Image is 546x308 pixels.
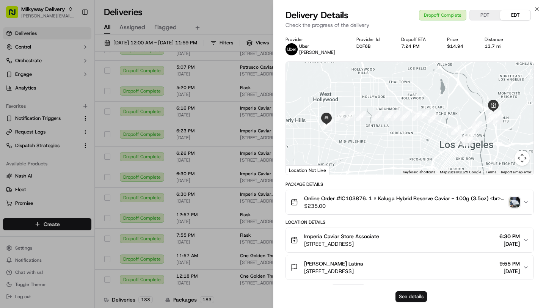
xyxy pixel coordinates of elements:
[286,43,298,55] img: uber-new-logo.jpeg
[515,151,530,166] button: Map camera controls
[129,75,138,84] button: Start new chat
[356,43,370,49] button: D0F6B
[61,167,125,180] a: 💻API Documentation
[118,97,138,106] button: See all
[53,188,92,194] a: Powered byPylon
[488,107,498,117] div: 7
[384,111,394,121] div: 22
[288,165,313,175] img: Google
[286,190,533,214] button: Online Order #IC103876. 1 x Kaluga Hybrid Reserve Caviar - 100g (3.5oz) <br>+ 30g (1oz) Free($235...
[82,118,85,124] span: •
[400,111,410,121] div: 20
[286,9,348,21] span: Delivery Details
[499,267,520,275] span: [DATE]
[492,111,502,121] div: 5
[16,72,30,86] img: 9188753566659_6852d8bf1fb38e338040_72.png
[8,30,138,42] p: Welcome 👋
[412,111,422,121] div: 19
[401,36,435,42] div: Dropoff ETA
[86,118,102,124] span: [DATE]
[345,111,355,121] div: 25
[488,107,498,117] div: 8
[419,110,429,119] div: 18
[286,181,534,187] div: Package Details
[499,240,520,248] span: [DATE]
[20,49,136,57] input: Got a question? Start typing here...
[485,36,512,42] div: Distance
[447,43,472,49] div: $14.94
[451,125,461,135] div: 16
[304,195,506,202] span: Online Order #IC103876. 1 x Kaluga Hybrid Reserve Caviar - 100g (3.5oz) <br>+ 30g (1oz) Free($235...
[286,36,344,42] div: Provider
[336,111,345,121] div: 26
[5,167,61,180] a: 📗Knowledge Base
[491,110,501,120] div: 9
[323,112,333,121] div: 27
[24,138,61,144] span: [PERSON_NAME]
[304,260,363,267] span: [PERSON_NAME] Latina
[286,21,534,29] p: Check the progress of the delivery
[470,10,500,20] button: PDT
[403,170,435,175] button: Keyboard shortcuts
[493,114,502,124] div: 4
[64,170,70,176] div: 💻
[395,291,427,302] button: See details
[493,114,503,124] div: 3
[8,99,51,105] div: Past conversations
[63,138,66,144] span: •
[304,240,379,248] span: [STREET_ADDRESS]
[304,202,506,210] span: $235.00
[67,138,83,144] span: [DATE]
[8,72,21,86] img: 1736555255976-a54dd68f-1ca7-489b-9aae-adbdc363a1c4
[286,255,533,280] button: [PERSON_NAME] Latina[STREET_ADDRESS]9:55 PM[DATE]
[304,233,379,240] span: Imperia Caviar Store Associate
[458,135,468,145] div: 15
[299,49,335,55] span: [PERSON_NAME]
[356,111,366,121] div: 24
[75,188,92,194] span: Pylon
[72,170,122,177] span: API Documentation
[8,170,14,176] div: 📗
[485,43,512,49] div: 13.7 mi
[8,8,23,23] img: Nash
[486,170,496,174] a: Terms (opens in new tab)
[440,170,481,174] span: Map data ©2025 Google
[15,118,21,124] img: 1736555255976-a54dd68f-1ca7-489b-9aae-adbdc363a1c4
[356,36,389,42] div: Provider Id
[499,233,520,240] span: 6:30 PM
[488,107,497,117] div: 6
[472,121,482,131] div: 11
[499,260,520,267] span: 9:55 PM
[288,165,313,175] a: Open this area in Google Maps (opens a new window)
[24,118,81,124] span: Wisdom [PERSON_NAME]
[15,170,58,177] span: Knowledge Base
[391,111,400,121] div: 21
[8,110,20,125] img: Wisdom Oko
[500,10,530,20] button: EDT
[463,136,473,146] div: 13
[401,43,435,49] div: 7:24 PM
[462,137,472,146] div: 14
[509,197,520,207] img: photo_proof_of_delivery image
[447,36,472,42] div: Price
[324,119,334,129] div: 28
[34,72,124,80] div: Start new chat
[34,80,104,86] div: We're available if you need us!
[486,114,496,124] div: 10
[331,284,365,294] button: Add Event
[372,111,382,121] div: 23
[304,267,363,275] span: [STREET_ADDRESS]
[501,170,531,174] a: Report a map error
[299,43,335,49] p: Uber
[286,165,329,175] div: Location Not Live
[8,131,20,143] img: Brittany Newman
[428,113,438,123] div: 17
[286,228,533,252] button: Imperia Caviar Store Associate[STREET_ADDRESS]6:30 PM[DATE]
[286,219,534,225] div: Location Details
[466,129,476,139] div: 12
